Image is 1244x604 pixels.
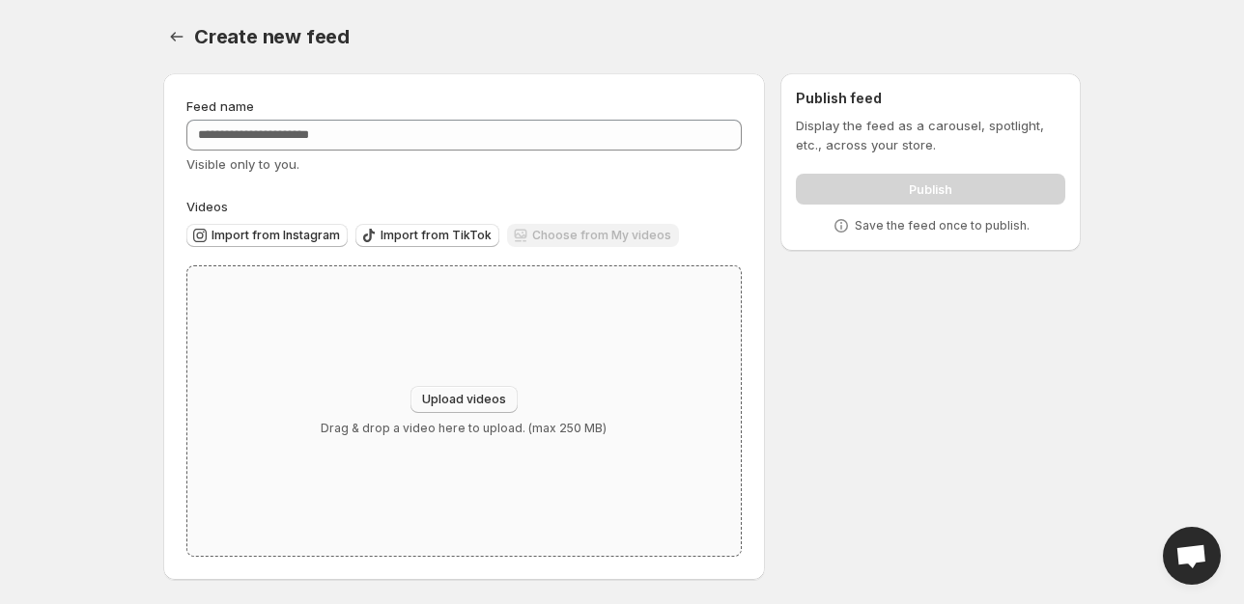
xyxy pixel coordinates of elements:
p: Display the feed as a carousel, spotlight, etc., across your store. [796,116,1065,154]
span: Import from TikTok [381,228,492,243]
span: Create new feed [194,25,350,48]
span: Feed name [186,98,254,114]
span: Videos [186,199,228,214]
span: Import from Instagram [212,228,340,243]
button: Import from TikTok [355,224,499,247]
button: Settings [163,23,190,50]
span: Visible only to you. [186,156,299,172]
button: Upload videos [410,386,518,413]
button: Import from Instagram [186,224,348,247]
p: Drag & drop a video here to upload. (max 250 MB) [321,421,607,436]
span: Upload videos [422,392,506,407]
h2: Publish feed [796,89,1065,108]
a: Open chat [1163,527,1221,585]
p: Save the feed once to publish. [855,218,1030,233]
